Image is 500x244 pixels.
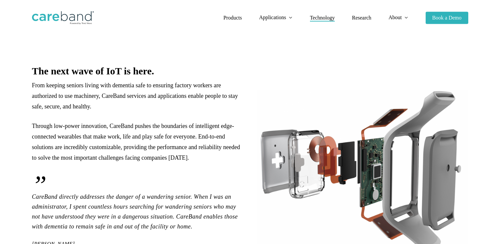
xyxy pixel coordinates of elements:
span: From keeping seniors living with dementia safe to ensuring factory workers are authorized to use ... [32,82,238,110]
span: About [389,15,402,20]
a: Technology [310,15,335,20]
span: ” [32,172,244,198]
a: Book a Demo [426,15,468,20]
span: Through low-power innovation, CareBand pushes the boundaries of intelligent edge-connected wearab... [32,123,240,161]
a: Research [352,15,371,20]
span: Book a Demo [432,15,462,20]
a: Products [223,15,242,20]
a: Applications [259,15,293,20]
a: About [389,15,408,20]
p: CareBand directly addresses the danger of a wandering senior. When I was an administrator, I spen... [32,172,244,240]
b: The next wave of IoT is here. [32,65,154,76]
span: Applications [259,15,286,20]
